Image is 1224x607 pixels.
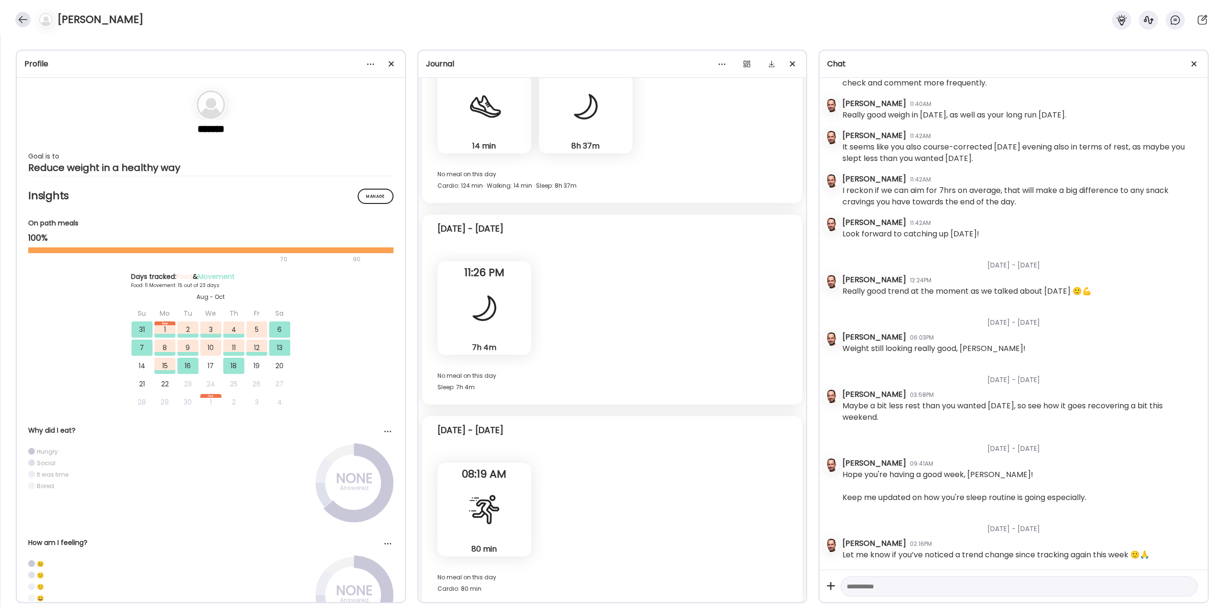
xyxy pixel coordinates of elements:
div: Bored [37,482,54,490]
div: Days tracked: & [131,272,291,282]
div: 1 [154,321,175,338]
img: bg-avatar-default.svg [39,13,53,26]
div: On path meals [28,218,393,228]
img: avatars%2FZd2Pxa7mUbMsPDA0QQVX6D5ouaC3 [825,390,838,403]
div: [DATE] - [DATE] [842,432,1200,458]
div: 18 [223,358,244,374]
div: No meal on this day Sleep: 7h 4m [437,370,787,393]
div: 10 [200,340,221,356]
img: avatars%2FZd2Pxa7mUbMsPDA0QQVX6D5ouaC3 [825,131,838,144]
div: 5 [246,321,267,338]
div: Su [131,305,153,321]
div: 7 [131,340,153,356]
div: Answered [330,482,378,494]
div: Hungry [37,447,58,456]
span: 11:26 PM [437,268,531,277]
div: No meal on this day Cardio: 80 min [437,572,787,595]
div: Really good trend at the moment as we talked about [DATE] 🙂💪 [842,286,1092,297]
div: [DATE] - [DATE] [842,363,1200,389]
span: Movement [198,272,235,281]
div: [PERSON_NAME] [842,331,906,343]
div: 25 [223,376,244,392]
div: Sa [269,305,290,321]
div: 13 [269,340,290,356]
div: 28 [131,394,153,410]
div: 90 [352,254,361,265]
div: Maybe a bit less rest than you wanted [DATE], so see how it goes recovering a bit this weekend. [842,400,1200,423]
div: 8 [154,340,175,356]
div: Th [223,305,244,321]
div: Let me know if you’ve noticed a trend change since tracking again this week 🙂🙏 [842,549,1149,561]
div: 4 [269,394,290,410]
div: 4 [223,321,244,338]
div: 20 [269,358,290,374]
div: 80 min [441,544,527,554]
div: 3 [246,394,267,410]
div: 😕 [37,571,44,579]
div: 11:42AM [910,132,931,140]
div: 11:42AM [910,219,931,227]
span: 08:19 AM [437,470,531,479]
img: avatars%2FZd2Pxa7mUbMsPDA0QQVX6D5ouaC3 [825,174,838,188]
div: 26 [246,376,267,392]
div: 16 [177,358,198,374]
img: avatars%2FZd2Pxa7mUbMsPDA0QQVX6D5ouaC3 [825,332,838,346]
div: Oct [200,394,221,398]
div: 6 [269,321,290,338]
div: Aug - Oct [131,293,291,301]
div: 1 [200,394,221,410]
div: NONE [330,585,378,596]
div: Weight still looking really good, [PERSON_NAME]! [842,343,1026,354]
div: It seems like you also course-corrected [DATE] evening also in terms of rest, as maybe you slept ... [842,141,1200,164]
div: NONE [330,473,378,484]
div: [PERSON_NAME] [842,538,906,549]
img: avatars%2FZd2Pxa7mUbMsPDA0QQVX6D5ouaC3 [825,275,838,288]
div: 23 [177,376,198,392]
div: Sep [154,321,175,325]
div: 7h 4m [441,342,527,352]
div: [PERSON_NAME] [842,274,906,286]
div: It was time [37,470,68,479]
img: avatars%2FZd2Pxa7mUbMsPDA0QQVX6D5ouaC3 [825,539,838,552]
div: 14 [131,358,153,374]
div: [DATE] - [DATE] [842,512,1200,538]
div: Tu [177,305,198,321]
div: 17 [200,358,221,374]
div: [PERSON_NAME] [842,98,906,109]
div: 8h 37m [543,141,629,151]
div: 06:03PM [910,333,934,342]
div: Why did I eat? [28,426,393,436]
div: Mo [154,305,175,321]
div: 2 [223,394,244,410]
div: 9 [177,340,198,356]
div: Food: 11 Movement: 15 out of 23 days [131,282,291,289]
div: Chat [827,58,1200,70]
div: Profile [24,58,397,70]
h4: [PERSON_NAME] [57,12,143,27]
div: 11:40AM [910,100,931,108]
h2: Insights [28,189,393,203]
div: 70 [28,254,350,265]
div: How am I feeling? [28,538,393,548]
div: 24 [200,376,221,392]
div: Social [37,459,55,467]
div: [PERSON_NAME] [842,130,906,141]
div: 12:24PM [910,276,931,285]
div: 19 [246,358,267,374]
img: bg-avatar-default.svg [197,90,225,119]
div: ☹️ [37,560,44,568]
span: Food [176,272,193,281]
div: [DATE] - [DATE] [842,249,1200,274]
div: No meal on this day Cardio: 124 min · Walking: 14 min · Sleep: 8h 37m [437,169,787,192]
div: [PERSON_NAME] [842,389,906,400]
div: [PERSON_NAME] [842,173,906,185]
div: 2 [177,321,198,338]
img: avatars%2FZd2Pxa7mUbMsPDA0QQVX6D5ouaC3 [825,99,838,112]
div: 27 [269,376,290,392]
div: Answered [330,595,378,606]
img: avatars%2FZd2Pxa7mUbMsPDA0QQVX6D5ouaC3 [825,458,838,472]
div: Look forward to catching up [DATE]! [842,228,979,240]
div: We [200,305,221,321]
div: 09:41AM [910,459,933,468]
div: Hope you're having a good week, [PERSON_NAME]! Keep me updated on how you're sleep routine is goi... [842,469,1086,503]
